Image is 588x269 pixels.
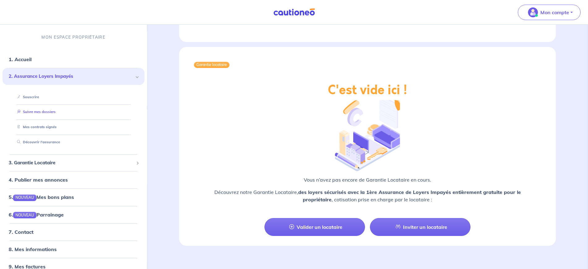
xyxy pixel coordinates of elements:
[15,110,56,114] a: Suivre mes dossiers
[194,188,541,203] p: Découvrez notre Garantie Locataire, , cotisation prise en charge par le locataire :
[298,189,521,203] strong: des loyers sécurisés avec la 1ère Assurance de Loyers Impayés entièrement gratuite pour le propri...
[15,125,57,129] a: Mes contrats signés
[9,56,32,62] a: 1. Accueil
[9,212,64,218] a: 6.NOUVEAUParrainage
[9,159,134,166] span: 3. Garantie Locataire
[264,218,365,236] a: Valider un locataire
[9,177,68,183] a: 4. Publier mes annonces
[2,157,144,169] div: 3. Garantie Locataire
[15,140,60,144] a: Découvrir l'assurance
[2,226,144,238] div: 7. Contact
[15,95,39,99] a: Souscrire
[271,8,317,16] img: Cautioneo
[9,194,74,200] a: 5.NOUVEAUMes bons plans
[9,73,134,80] span: 2. Assurance Loyers Impayés
[10,107,137,117] div: Suivre mes dossiers
[2,174,144,186] div: 4. Publier mes annonces
[194,176,541,183] p: Vous n’avez pas encore de Garantie Locataire en cours.
[2,53,144,65] div: 1. Accueil
[335,95,400,171] img: illu_empty_gl.png
[540,9,569,16] p: Mon compte
[9,229,33,235] a: 7. Contact
[10,92,137,102] div: Souscrire
[10,137,137,147] div: Découvrir l'assurance
[2,68,144,85] div: 2. Assurance Loyers Impayés
[2,208,144,221] div: 6.NOUVEAUParrainage
[194,62,230,68] div: Garantie locataire
[328,83,407,98] h2: C'est vide ici !
[9,246,57,252] a: 8. Mes informations
[518,5,581,20] button: illu_account_valid_menu.svgMon compte
[41,34,105,40] p: MON ESPACE PROPRIÉTAIRE
[370,218,470,236] a: Inviter un locataire
[2,243,144,255] div: 8. Mes informations
[10,122,137,132] div: Mes contrats signés
[2,191,144,203] div: 5.NOUVEAUMes bons plans
[528,7,538,17] img: illu_account_valid_menu.svg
